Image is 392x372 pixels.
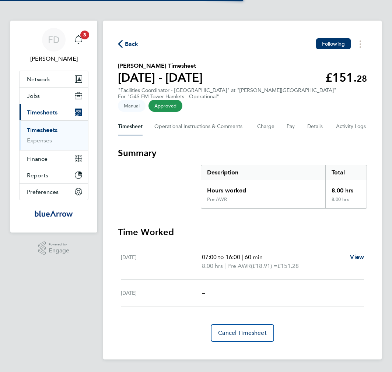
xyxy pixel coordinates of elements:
[118,93,336,100] div: For "G4S FM Tower Hamlets - Operational"
[202,262,223,269] span: 8.00 hrs
[118,147,367,342] section: Timesheet
[211,324,274,342] button: Cancel Timesheet
[20,184,88,200] button: Preferences
[154,118,245,135] button: Operational Instructions & Comments
[27,76,50,83] span: Network
[118,87,336,100] div: "Facilities Coordinator - [GEOGRAPHIC_DATA]" at "[PERSON_NAME][GEOGRAPHIC_DATA]"
[118,100,146,112] span: This timesheet was manually created.
[227,262,251,270] span: Pre AWR
[20,150,88,167] button: Finance
[27,172,48,179] span: Reports
[121,288,202,297] div: [DATE]
[118,226,367,238] h3: Time Worked
[148,100,182,112] span: This timesheet has been approved.
[325,196,367,208] div: 8.00 hrs
[350,253,364,262] a: View
[251,262,277,269] span: (£18.91) =
[35,208,73,219] img: bluearrow-logo-retina.png
[20,71,88,87] button: Network
[80,31,89,39] span: 3
[245,254,263,261] span: 60 min
[71,28,86,52] a: 3
[325,165,367,180] div: Total
[277,262,299,269] span: £151.28
[201,165,325,180] div: Description
[242,254,243,261] span: |
[20,104,88,120] button: Timesheets
[27,137,52,144] a: Expenses
[27,155,48,162] span: Finance
[287,118,295,135] button: Pay
[20,88,88,104] button: Jobs
[257,118,275,135] button: Charge
[118,118,143,135] button: Timesheet
[357,73,367,84] span: 28
[20,120,88,150] div: Timesheets
[27,109,57,116] span: Timesheets
[118,70,203,85] h1: [DATE] - [DATE]
[350,254,364,261] span: View
[354,38,367,50] button: Timesheets Menu
[27,127,57,134] a: Timesheets
[27,92,40,99] span: Jobs
[325,180,367,196] div: 8.00 hrs
[19,28,88,63] a: FD[PERSON_NAME]
[316,38,351,49] button: Following
[19,54,88,63] span: Fabio Del Turco
[118,61,203,70] h2: [PERSON_NAME] Timesheet
[202,289,205,296] span: –
[201,180,325,196] div: Hours worked
[201,165,367,209] div: Summary
[202,254,240,261] span: 07:00 to 16:00
[118,147,367,159] h3: Summary
[48,35,60,45] span: FD
[224,262,226,269] span: |
[49,241,69,248] span: Powered by
[207,196,227,202] div: Pre AWR
[325,71,367,85] app-decimal: £151.
[121,253,202,270] div: [DATE]
[38,241,70,255] a: Powered byEngage
[218,329,267,337] span: Cancel Timesheet
[125,40,139,49] span: Back
[307,118,324,135] button: Details
[336,118,367,135] button: Activity Logs
[49,248,69,254] span: Engage
[322,40,345,47] span: Following
[10,21,97,233] nav: Main navigation
[118,39,139,49] button: Back
[27,188,59,195] span: Preferences
[20,167,88,183] button: Reports
[19,208,88,219] a: Go to home page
